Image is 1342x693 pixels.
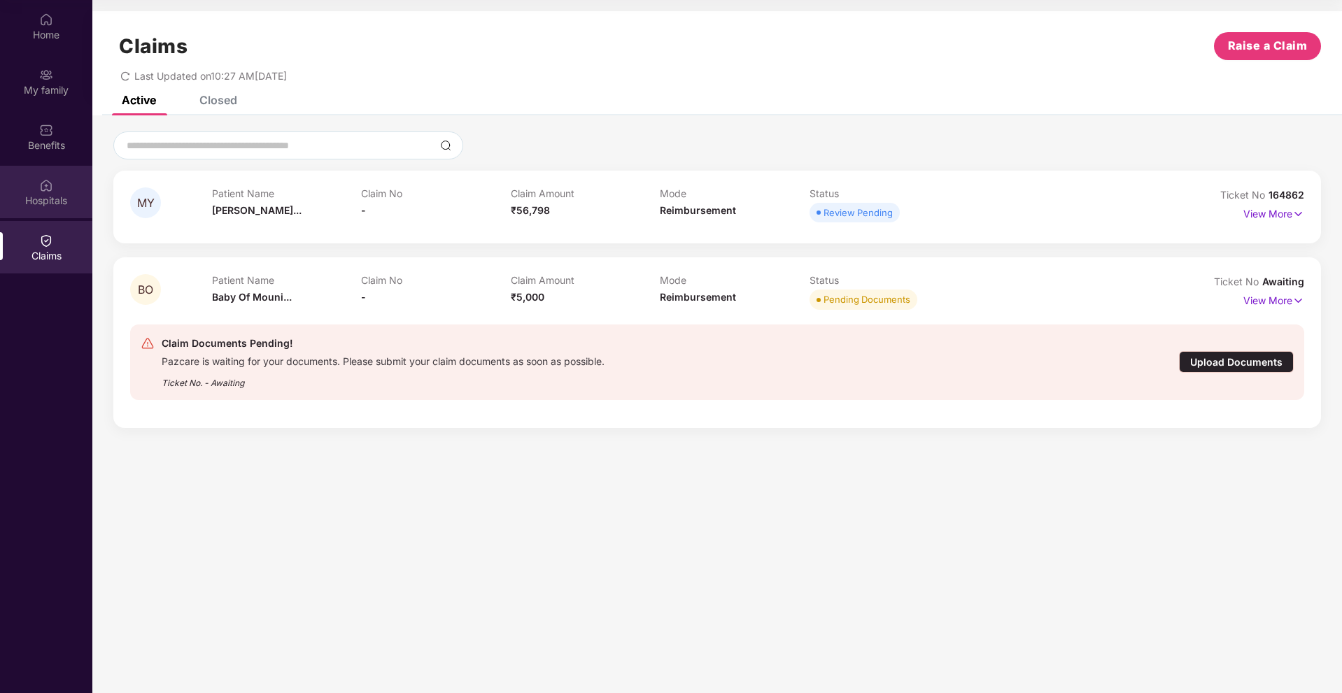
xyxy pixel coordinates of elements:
p: Patient Name [212,274,362,286]
img: svg+xml;base64,PHN2ZyBpZD0iSG9zcGl0YWxzIiB4bWxucz0iaHR0cDovL3d3dy53My5vcmcvMjAwMC9zdmciIHdpZHRoPS... [39,178,53,192]
img: svg+xml;base64,PHN2ZyBpZD0iU2VhcmNoLTMyeDMyIiB4bWxucz0iaHR0cDovL3d3dy53My5vcmcvMjAwMC9zdmciIHdpZH... [440,140,451,151]
img: svg+xml;base64,PHN2ZyBpZD0iQmVuZWZpdHMiIHhtbG5zPSJodHRwOi8vd3d3LnczLm9yZy8yMDAwL3N2ZyIgd2lkdGg9Ij... [39,123,53,137]
img: svg+xml;base64,PHN2ZyB4bWxucz0iaHR0cDovL3d3dy53My5vcmcvMjAwMC9zdmciIHdpZHRoPSIxNyIgaGVpZ2h0PSIxNy... [1292,206,1304,222]
p: Claim No [361,187,511,199]
h1: Claims [119,34,188,58]
span: Reimbursement [660,291,736,303]
p: Mode [660,274,810,286]
div: Ticket No. - Awaiting [162,368,605,390]
button: Raise a Claim [1214,32,1321,60]
p: Status [810,187,959,199]
img: svg+xml;base64,PHN2ZyB4bWxucz0iaHR0cDovL3d3dy53My5vcmcvMjAwMC9zdmciIHdpZHRoPSIxNyIgaGVpZ2h0PSIxNy... [1292,293,1304,308]
img: svg+xml;base64,PHN2ZyBpZD0iQ2xhaW0iIHhtbG5zPSJodHRwOi8vd3d3LnczLm9yZy8yMDAwL3N2ZyIgd2lkdGg9IjIwIi... [39,234,53,248]
div: Review Pending [824,206,893,220]
p: View More [1243,203,1304,222]
p: Patient Name [212,187,362,199]
div: Closed [199,93,237,107]
p: Claim Amount [511,274,661,286]
p: Mode [660,187,810,199]
span: ₹56,798 [511,204,550,216]
p: Claim Amount [511,187,661,199]
span: - [361,291,366,303]
img: svg+xml;base64,PHN2ZyBpZD0iSG9tZSIgeG1sbnM9Imh0dHA6Ly93d3cudzMub3JnLzIwMDAvc3ZnIiB3aWR0aD0iMjAiIG... [39,13,53,27]
div: Claim Documents Pending! [162,335,605,352]
p: Claim No [361,274,511,286]
img: svg+xml;base64,PHN2ZyB3aWR0aD0iMjAiIGhlaWdodD0iMjAiIHZpZXdCb3g9IjAgMCAyMCAyMCIgZmlsbD0ibm9uZSIgeG... [39,68,53,82]
span: - [361,204,366,216]
span: Raise a Claim [1228,37,1308,55]
span: [PERSON_NAME]... [212,204,302,216]
span: redo [120,70,130,82]
span: BO [138,284,153,296]
span: Last Updated on 10:27 AM[DATE] [134,70,287,82]
span: Awaiting [1262,276,1304,287]
span: ₹5,000 [511,291,544,303]
span: Ticket No [1214,276,1262,287]
div: Pazcare is waiting for your documents. Please submit your claim documents as soon as possible. [162,352,605,368]
div: Upload Documents [1179,351,1294,373]
span: Ticket No [1220,189,1269,201]
img: svg+xml;base64,PHN2ZyB4bWxucz0iaHR0cDovL3d3dy53My5vcmcvMjAwMC9zdmciIHdpZHRoPSIyNCIgaGVpZ2h0PSIyNC... [141,336,155,350]
span: Reimbursement [660,204,736,216]
span: MY [137,197,155,209]
p: Status [810,274,959,286]
span: 164862 [1269,189,1304,201]
p: View More [1243,290,1304,308]
span: Baby Of Mouni... [212,291,292,303]
div: Active [122,93,156,107]
div: Pending Documents [824,292,910,306]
